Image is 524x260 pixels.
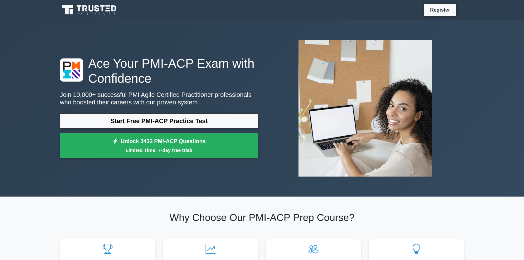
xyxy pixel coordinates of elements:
small: Limited Time: 7-day free trial! [68,147,250,154]
p: Join 10,000+ successful PMI Agile Certified Practitioner professionals who boosted their careers ... [60,91,258,106]
a: Unlock 3432 PMI-ACP QuestionsLimited Time: 7-day free trial! [60,133,258,158]
a: Start Free PMI-ACP Practice Test [60,113,258,128]
a: Register [426,6,454,14]
h1: Ace Your PMI-ACP Exam with Confidence [60,56,258,86]
h2: Why Choose Our PMI-ACP Prep Course? [60,212,464,223]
